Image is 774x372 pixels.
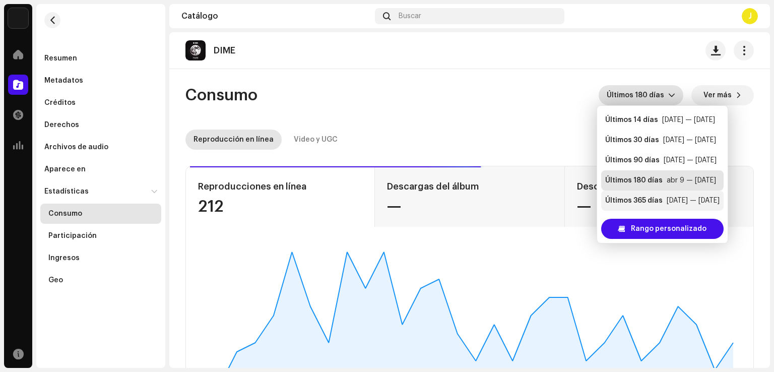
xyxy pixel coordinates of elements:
[691,85,754,105] button: Ver más
[607,85,668,105] span: Últimos 180 días
[742,8,758,24] div: J
[185,40,206,60] img: 837fcfd4-efbc-4044-a053-286131746613
[44,143,108,151] div: Archivos de audio
[703,85,732,105] span: Ver más
[44,99,76,107] div: Créditos
[44,188,89,196] div: Estadísticas
[44,54,77,63] div: Resumen
[40,248,161,268] re-m-nav-item: Ingresos
[668,85,675,105] div: dropdown trigger
[662,115,715,125] div: [DATE] — [DATE]
[40,137,161,157] re-m-nav-item: Archivos de audio
[667,175,716,185] div: abr 9 — [DATE]
[577,178,741,195] div: Descargas de pistas
[48,276,63,284] div: Geo
[44,165,86,173] div: Aparece en
[601,130,724,150] li: Últimos 30 días
[40,71,161,91] re-m-nav-item: Metadatos
[48,210,82,218] div: Consumo
[601,110,724,130] li: Últimos 14 días
[181,12,371,20] div: Catálogo
[605,196,663,206] div: Últimos 365 días
[605,175,663,185] div: Últimos 180 días
[399,12,421,20] span: Buscar
[40,204,161,224] re-m-nav-item: Consumo
[40,93,161,113] re-m-nav-item: Créditos
[198,178,362,195] div: Reproducciones en línea
[214,45,235,56] p: DIME
[601,150,724,170] li: Últimos 90 días
[48,232,97,240] div: Participación
[601,170,724,191] li: Últimos 180 días
[40,48,161,69] re-m-nav-item: Resumen
[605,135,659,145] div: Últimos 30 días
[605,155,660,165] div: Últimos 90 días
[40,115,161,135] re-m-nav-item: Derechos
[40,181,161,290] re-m-nav-dropdown: Estadísticas
[294,130,338,150] div: Video y UGC
[185,85,257,105] span: Consumo
[44,77,83,85] div: Metadatos
[387,178,552,195] div: Descargas del álbum
[40,270,161,290] re-m-nav-item: Geo
[605,115,658,125] div: Últimos 14 días
[631,219,706,239] span: Rango personalizado
[577,199,741,215] div: —
[40,159,161,179] re-m-nav-item: Aparece en
[48,254,80,262] div: Ingresos
[601,191,724,211] li: Últimos 365 días
[664,155,717,165] div: [DATE] — [DATE]
[597,86,728,215] ul: Option List
[667,196,720,206] div: [DATE] — [DATE]
[193,130,274,150] div: Reproducción en línea
[387,199,552,215] div: —
[44,121,79,129] div: Derechos
[8,8,28,28] img: 297a105e-aa6c-4183-9ff4-27133c00f2e2
[40,226,161,246] re-m-nav-item: Participación
[663,135,716,145] div: [DATE] — [DATE]
[198,199,362,215] div: 212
